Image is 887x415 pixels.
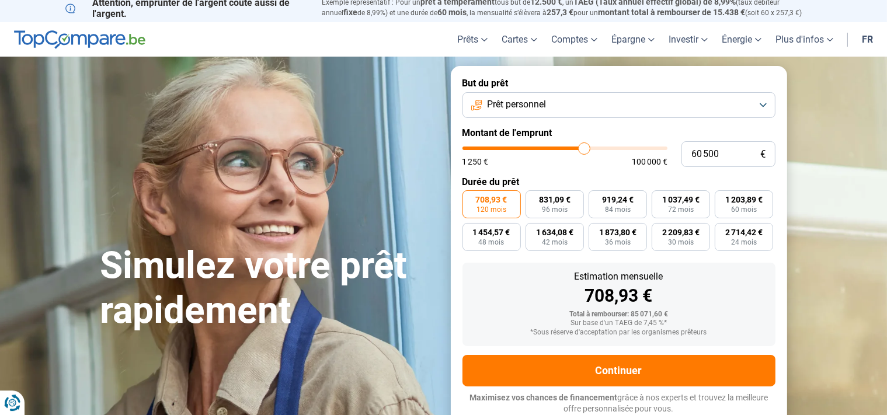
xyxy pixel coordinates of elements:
span: 120 mois [476,206,506,213]
span: 24 mois [731,239,757,246]
a: Énergie [715,22,768,57]
span: 84 mois [605,206,631,213]
span: 60 mois [731,206,757,213]
span: 2 209,83 € [662,228,700,236]
a: Investir [662,22,715,57]
span: 42 mois [542,239,568,246]
span: 1 250 € [462,158,489,166]
span: Prêt personnel [487,98,546,111]
span: 919,24 € [602,196,634,204]
p: grâce à nos experts et trouvez la meilleure offre personnalisée pour vous. [462,392,775,415]
div: 708,93 € [472,287,766,305]
span: 1 203,89 € [725,196,763,204]
span: 2 714,42 € [725,228,763,236]
span: 1 454,57 € [473,228,510,236]
span: 60 mois [438,8,467,17]
label: But du prêt [462,78,775,89]
button: Prêt personnel [462,92,775,118]
span: € [761,149,766,159]
a: Comptes [544,22,604,57]
span: montant total à rembourser de 15.438 € [599,8,746,17]
span: 257,3 € [547,8,574,17]
img: TopCompare [14,30,145,49]
span: 1 873,80 € [599,228,636,236]
span: 72 mois [668,206,694,213]
div: *Sous réserve d'acceptation par les organismes prêteurs [472,329,766,337]
a: fr [855,22,880,57]
a: Épargne [604,22,662,57]
a: Cartes [495,22,544,57]
span: 36 mois [605,239,631,246]
div: Total à rembourser: 85 071,60 € [472,311,766,319]
span: fixe [344,8,358,17]
span: Maximisez vos chances de financement [469,393,617,402]
h1: Simulez votre prêt rapidement [100,243,437,333]
span: 708,93 € [476,196,507,204]
label: Durée du prêt [462,176,775,187]
div: Sur base d'un TAEG de 7,45 %* [472,319,766,327]
a: Plus d'infos [768,22,840,57]
span: 30 mois [668,239,694,246]
span: 100 000 € [632,158,667,166]
span: 96 mois [542,206,568,213]
span: 48 mois [479,239,505,246]
span: 1 634,08 € [536,228,573,236]
span: 831,09 € [539,196,571,204]
span: 1 037,49 € [662,196,700,204]
button: Continuer [462,355,775,386]
div: Estimation mensuelle [472,272,766,281]
label: Montant de l'emprunt [462,127,775,138]
a: Prêts [450,22,495,57]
